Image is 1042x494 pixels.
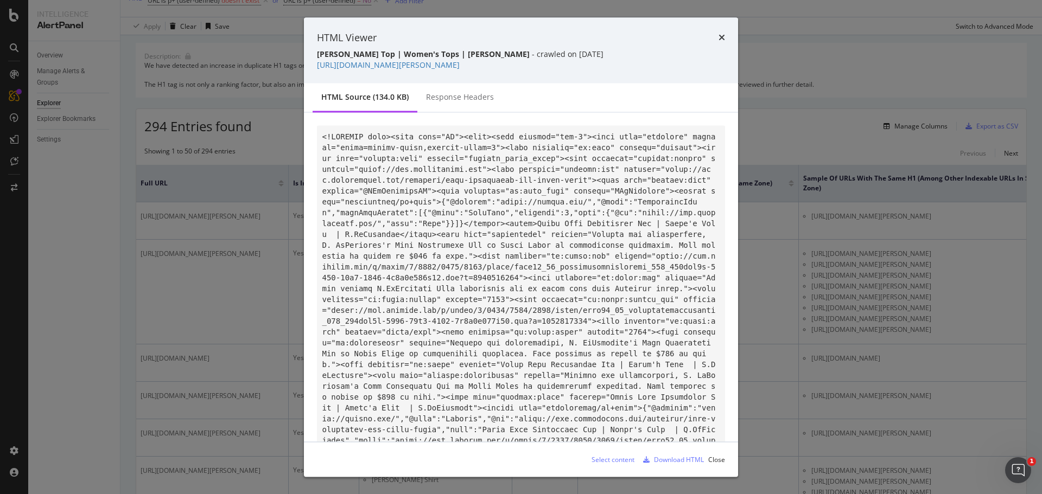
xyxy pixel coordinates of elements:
div: Select content [592,454,634,464]
button: Select content [583,451,634,468]
div: times [719,30,725,44]
div: Response Headers [426,92,494,102]
a: [URL][DOMAIN_NAME][PERSON_NAME] [317,60,460,70]
iframe: Intercom live chat [1005,457,1031,483]
div: HTML source (134.0 KB) [321,92,409,102]
strong: [PERSON_NAME] Top | Women's Tops | [PERSON_NAME] [317,49,530,59]
div: HTML Viewer [317,30,377,44]
div: Download HTML [654,454,704,464]
div: modal [304,17,738,477]
div: Close [708,454,725,464]
div: - crawled on [DATE] [317,49,725,60]
span: 1 [1027,457,1036,466]
button: Close [708,451,725,468]
button: Download HTML [639,451,704,468]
